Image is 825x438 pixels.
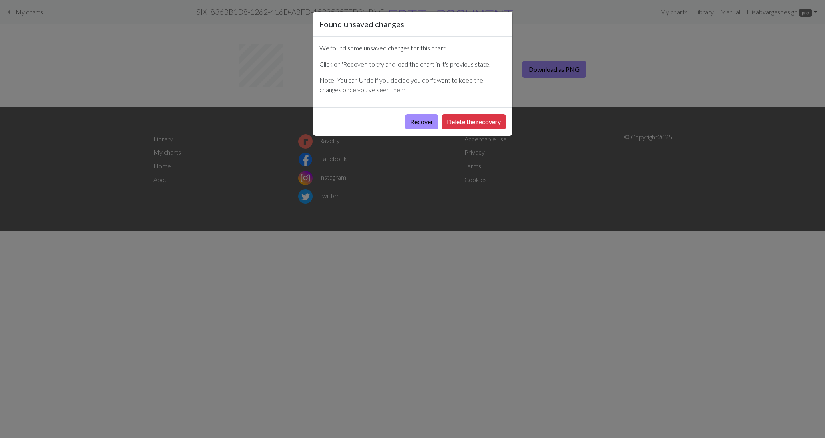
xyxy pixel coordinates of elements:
p: Click on 'Recover' to try and load the chart in it's previous state. [319,59,506,69]
button: Recover [405,114,438,129]
h5: Found unsaved changes [319,18,404,30]
p: Note: You can Undo if you decide you don't want to keep the changes once you've seen them [319,75,506,95]
p: We found some unsaved changes for this chart. [319,43,506,53]
button: Delete the recovery [442,114,506,129]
